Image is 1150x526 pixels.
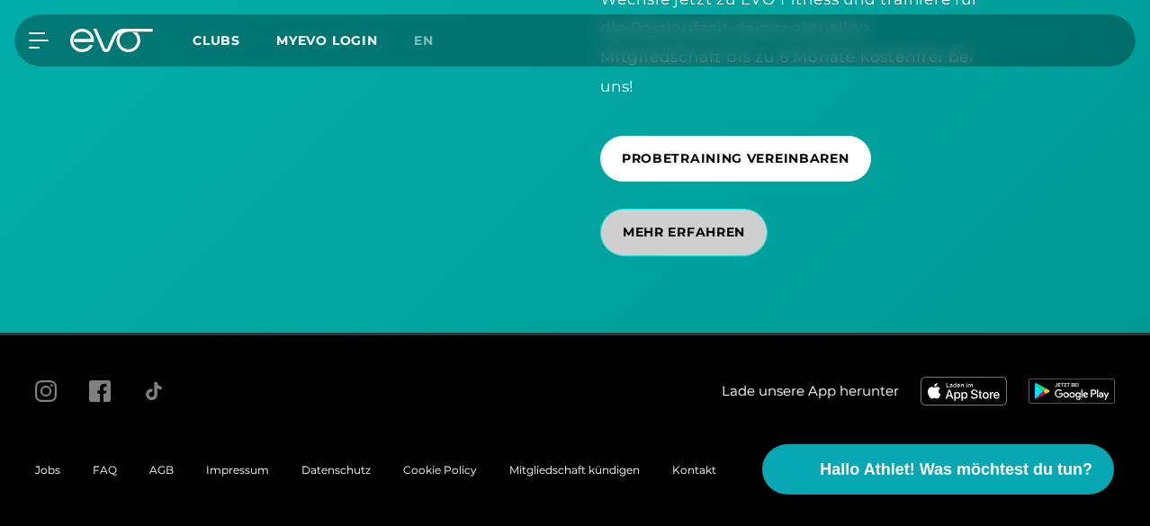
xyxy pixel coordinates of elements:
[921,377,1007,406] img: evofitness app
[149,463,174,477] a: AGB
[193,31,276,49] a: Clubs
[622,149,849,168] span: PROBETRAINING VEREINBAREN
[600,195,775,270] a: MEHR ERFAHREN
[403,463,477,477] a: Cookie Policy
[762,444,1114,495] button: Hallo Athlet! Was möchtest du tun?
[35,463,60,477] a: Jobs
[93,463,117,477] a: FAQ
[206,463,269,477] a: Impressum
[414,32,434,49] span: en
[672,463,716,477] a: Kontakt
[509,463,640,477] a: Mitgliedschaft kündigen
[623,223,745,242] span: MEHR ERFAHREN
[301,463,371,477] a: Datenschutz
[820,458,1092,482] span: Hallo Athlet! Was möchtest du tun?
[193,32,240,49] span: Clubs
[414,31,455,51] a: en
[600,122,878,195] a: PROBETRAINING VEREINBAREN
[722,381,899,402] span: Lade unsere App herunter
[276,32,378,49] a: MYEVO LOGIN
[1029,379,1115,404] img: evofitness app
